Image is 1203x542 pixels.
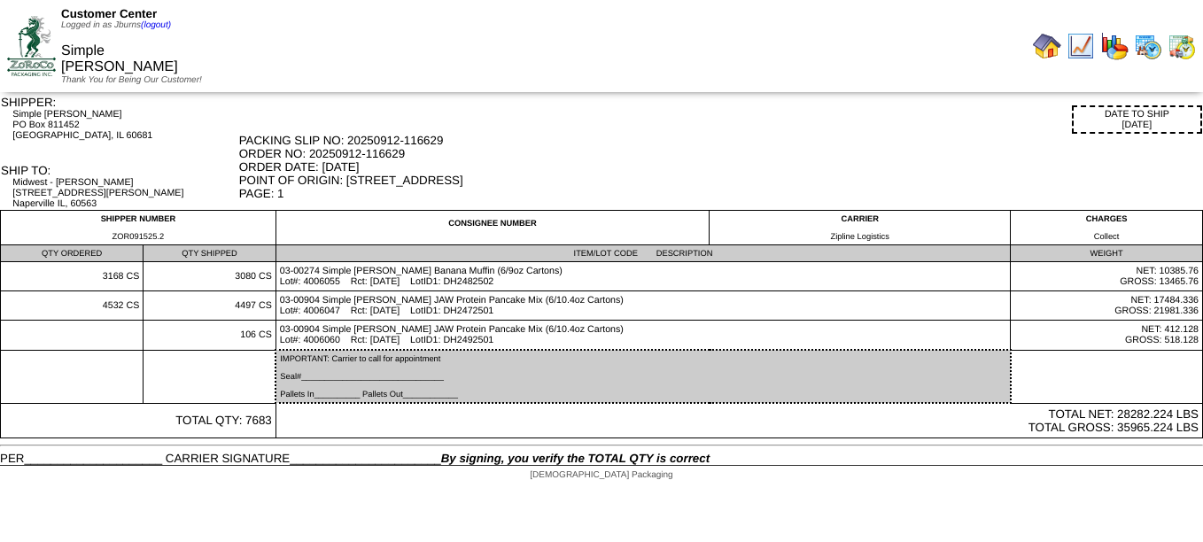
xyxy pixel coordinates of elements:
div: Simple [PERSON_NAME] PO Box 811452 [GEOGRAPHIC_DATA], IL 60681 [12,109,237,141]
div: ZOR091525.2 [4,232,272,241]
img: calendarprod.gif [1134,32,1162,60]
td: 4532 CS [1,291,144,321]
div: DATE TO SHIP [DATE] [1072,105,1202,134]
div: Zipline Logistics [713,232,1006,241]
img: ZoRoCo_Logo(Green%26Foil)%20jpg.webp [7,16,56,75]
td: 03-00274 Simple [PERSON_NAME] Banana Muffin (6/9oz Cartons) Lot#: 4006055 Rct: [DATE] LotID1: DH2... [276,262,1010,291]
span: Logged in as Jburns [61,20,171,30]
td: 106 CS [144,321,276,351]
td: 3080 CS [144,262,276,291]
span: By signing, you verify the TOTAL QTY is correct [441,452,710,465]
div: Midwest - [PERSON_NAME] [STREET_ADDRESS][PERSON_NAME] Naperville IL, 60563 [12,177,237,209]
td: NET: 412.128 GROSS: 518.128 [1011,321,1203,351]
span: [DEMOGRAPHIC_DATA] Packaging [530,470,672,480]
img: graph.gif [1100,32,1129,60]
td: NET: 10385.76 GROSS: 13465.76 [1011,262,1203,291]
span: Customer Center [61,7,157,20]
div: PACKING SLIP NO: 20250912-116629 ORDER NO: 20250912-116629 ORDER DATE: [DATE] POINT OF ORIGIN: [S... [239,134,1202,200]
td: 4497 CS [144,291,276,321]
td: TOTAL QTY: 7683 [1,403,276,438]
img: calendarinout.gif [1168,32,1196,60]
span: Simple [PERSON_NAME] [61,43,178,74]
td: CHARGES [1011,211,1203,245]
td: 3168 CS [1,262,144,291]
td: ITEM/LOT CODE DESCRIPTION [276,245,1010,262]
td: QTY ORDERED [1,245,144,262]
td: 03-00904 Simple [PERSON_NAME] JAW Protein Pancake Mix (6/10.4oz Cartons) Lot#: 4006047 Rct: [DATE... [276,291,1010,321]
a: (logout) [141,20,171,30]
td: QTY SHIPPED [144,245,276,262]
td: SHIPPER NUMBER [1,211,276,245]
td: TOTAL NET: 28282.224 LBS TOTAL GROSS: 35965.224 LBS [276,403,1202,438]
div: Collect [1014,232,1199,241]
img: line_graph.gif [1067,32,1095,60]
div: SHIP TO: [1,164,237,177]
td: 03-00904 Simple [PERSON_NAME] JAW Protein Pancake Mix (6/10.4oz Cartons) Lot#: 4006060 Rct: [DATE... [276,321,1010,351]
span: Thank You for Being Our Customer! [61,75,202,85]
td: NET: 17484.336 GROSS: 21981.336 [1011,291,1203,321]
td: CONSIGNEE NUMBER [276,211,709,245]
td: CARRIER [710,211,1011,245]
td: IMPORTANT: Carrier to call for appointment Seal#_______________________________ Pallets In_______... [276,350,1010,403]
td: WEIGHT [1011,245,1203,262]
div: SHIPPER: [1,96,237,109]
img: home.gif [1033,32,1061,60]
